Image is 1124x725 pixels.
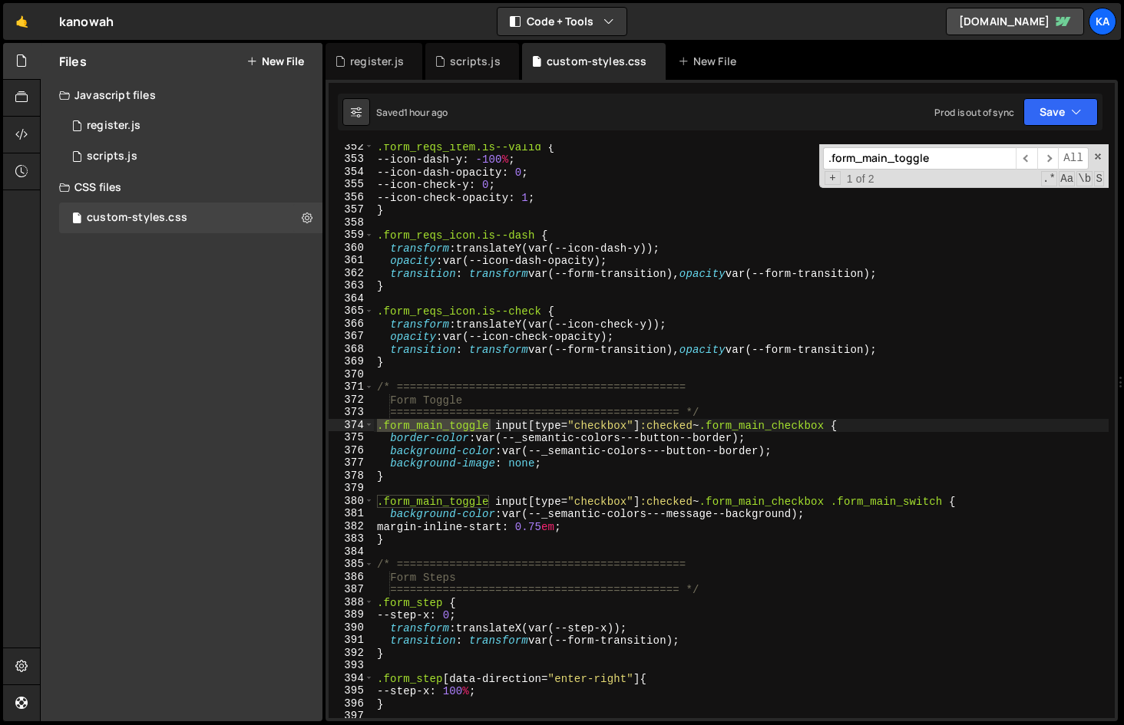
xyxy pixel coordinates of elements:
[678,54,742,69] div: New File
[329,697,374,710] div: 396
[329,254,374,267] div: 361
[329,431,374,444] div: 375
[329,710,374,723] div: 397
[1089,8,1116,35] a: Ka
[329,229,374,242] div: 359
[329,672,374,685] div: 394
[329,583,374,596] div: 387
[329,153,374,166] div: 353
[329,216,374,229] div: 358
[329,596,374,609] div: 388
[450,54,501,69] div: scripts.js
[329,191,374,204] div: 356
[329,166,374,179] div: 354
[1023,98,1098,126] button: Save
[59,53,87,70] h2: Files
[376,106,448,119] div: Saved
[1094,171,1104,186] span: Search In Selection
[329,178,374,191] div: 355
[498,8,626,35] button: Code + Tools
[350,54,404,69] div: register.js
[329,507,374,520] div: 381
[841,173,881,186] span: 1 of 2
[246,55,304,68] button: New File
[329,520,374,533] div: 382
[825,171,841,186] span: Toggle Replace mode
[329,381,374,394] div: 371
[329,482,374,495] div: 379
[1076,171,1093,186] span: Whole Word Search
[329,558,374,571] div: 385
[87,119,140,133] div: register.js
[329,647,374,660] div: 392
[329,343,374,356] div: 368
[329,545,374,559] div: 384
[59,141,322,172] div: 9382/24789.js
[946,8,1084,35] a: [DOMAIN_NAME]
[329,532,374,545] div: 383
[329,621,374,634] div: 390
[329,406,374,419] div: 373
[329,318,374,331] div: 366
[41,80,322,110] div: Javascript files
[329,659,374,672] div: 393
[1041,171,1057,186] span: RegExp Search
[59,110,322,141] div: 9382/20687.js
[329,394,374,407] div: 372
[329,242,374,255] div: 360
[329,444,374,457] div: 376
[329,684,374,697] div: 395
[329,456,374,470] div: 377
[404,106,448,119] div: 1 hour ago
[41,172,322,203] div: CSS files
[329,470,374,483] div: 378
[329,279,374,292] div: 363
[329,571,374,584] div: 386
[59,12,114,31] div: kanowah
[87,150,137,163] div: scripts.js
[329,140,374,153] div: 352
[1016,147,1037,170] span: ​
[823,147,1016,170] input: Search for
[87,211,187,225] div: custom-styles.css
[547,54,647,69] div: custom-styles.css
[329,305,374,318] div: 365
[329,203,374,216] div: 357
[329,355,374,368] div: 369
[3,3,41,40] a: 🤙
[934,106,1014,119] div: Prod is out of sync
[1058,147,1089,170] span: Alt-Enter
[329,368,374,381] div: 370
[329,267,374,280] div: 362
[329,495,374,508] div: 380
[329,634,374,647] div: 391
[329,330,374,343] div: 367
[1059,171,1075,186] span: CaseSensitive Search
[1037,147,1059,170] span: ​
[329,419,374,432] div: 374
[329,608,374,621] div: 389
[329,292,374,305] div: 364
[59,203,322,233] div: 9382/20450.css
